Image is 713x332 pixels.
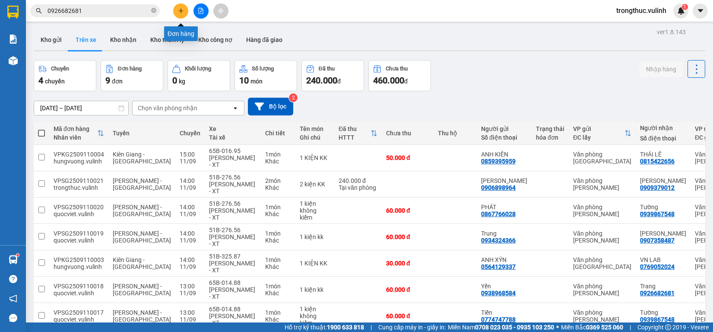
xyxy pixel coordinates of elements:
span: chuyến [45,78,65,85]
div: VPKG2509110003 [54,256,104,263]
div: 65B-014.88 [209,279,257,286]
div: 0938968584 [481,290,516,297]
div: 0907358487 [640,237,675,244]
span: 1 [683,4,686,10]
span: Cung cấp máy in - giấy in: [378,322,446,332]
div: Tường [640,309,686,316]
div: PHÁT [481,204,527,211]
div: Ghi chú [300,134,330,141]
div: 0564129337 [481,263,516,270]
div: 240.000 đ [339,177,377,184]
button: Số lượng10món [234,60,297,91]
span: copyright [665,324,671,330]
div: 1 kiện không kiểm [300,200,330,221]
div: Khác [265,158,291,165]
div: Chuyến [51,66,69,72]
div: ANH KIÊN [481,151,527,158]
div: 51B-276.56 [209,174,257,181]
div: 14:00 [180,177,200,184]
div: Chi tiết [265,130,291,137]
div: 1 KIỆN KK [300,154,330,161]
span: đ [337,78,341,85]
div: 60.000 đ [386,313,429,319]
span: search [36,8,42,14]
div: hóa đơn [536,134,564,141]
span: ⚪️ [556,326,559,329]
div: THÁI LÊ [640,151,686,158]
strong: 0708 023 035 - 0935 103 250 [475,324,554,331]
div: Tường [640,204,686,211]
div: 30.000 đ [386,260,429,267]
div: 0939867548 [640,316,675,323]
div: VPSG2509110020 [54,204,104,211]
div: Trang [640,283,686,290]
div: Xe [209,125,257,132]
div: VP gửi [573,125,624,132]
strong: 1900 633 818 [327,324,364,331]
div: 2 món [265,177,291,184]
div: Đơn hàng [118,66,142,72]
div: Số điện thoại [640,135,686,142]
div: Số điện thoại [481,134,527,141]
div: 1 KIỆN KK [300,260,330,267]
div: Nhân viên [54,134,97,141]
span: plus [178,8,184,14]
span: Hỗ trợ kỹ thuật: [285,322,364,332]
th: Toggle SortBy [49,122,108,145]
button: Kho gửi [34,29,69,50]
div: 0926682681 [640,290,675,297]
div: [PERSON_NAME] - XT [209,286,257,300]
div: 13:00 [180,309,200,316]
div: [PERSON_NAME] - XT [209,260,257,274]
div: Văn phòng [PERSON_NAME] [573,283,631,297]
div: 1 món [265,204,291,211]
button: Đơn hàng9đơn [101,60,163,91]
div: 14:00 [180,204,200,211]
button: aim [213,3,228,19]
div: Thu hộ [438,130,472,137]
div: quocviet.vulinh [54,290,104,297]
div: VPSG2509110018 [54,283,104,290]
div: Trạng thái [536,125,564,132]
div: 0769052024 [640,263,675,270]
img: icon-new-feature [677,7,685,15]
div: Võ Thị Thanh Tâm [481,177,527,184]
div: Chọn văn phòng nhận [138,104,197,112]
div: Chưa thu [386,66,408,72]
div: Khối lượng [185,66,211,72]
span: Kiên Giang - [GEOGRAPHIC_DATA] [113,256,171,270]
div: Văn phòng [PERSON_NAME] [573,230,631,244]
span: Kiên Giang - [GEOGRAPHIC_DATA] [113,151,171,165]
div: Tiến [481,309,527,316]
button: Chưa thu460.000đ [368,60,431,91]
div: 2 kiện KK [300,181,330,188]
div: hungvuong.vulinh [54,263,104,270]
div: Văn phòng [GEOGRAPHIC_DATA] [573,256,631,270]
div: Đã thu [339,125,371,132]
div: Khác [265,290,291,297]
div: 11/09 [180,211,200,217]
div: 0774747788 [481,316,516,323]
span: caret-down [697,7,704,15]
button: plus [173,3,188,19]
div: 0859395959 [481,158,516,165]
div: Văn phòng [PERSON_NAME] [573,309,631,323]
div: 15:00 [180,151,200,158]
div: Gia Khánh [640,177,686,184]
div: HTTT [339,134,371,141]
span: [PERSON_NAME] - [GEOGRAPHIC_DATA] [113,177,171,191]
button: Chuyến4chuyến [34,60,96,91]
div: 65B-016.95 [209,147,257,154]
button: Bộ lọc [248,98,293,115]
div: Chưa thu [386,130,429,137]
button: Hàng đã giao [239,29,289,50]
div: Chuyến [180,130,200,137]
span: [PERSON_NAME] - [GEOGRAPHIC_DATA] [113,204,171,217]
span: | [630,322,631,332]
button: Nhập hàng [639,61,683,77]
div: [PERSON_NAME] - XT [209,181,257,195]
div: Khác [265,184,291,191]
div: Khác [265,316,291,323]
span: 0 [172,75,177,86]
img: logo-vxr [7,6,19,19]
